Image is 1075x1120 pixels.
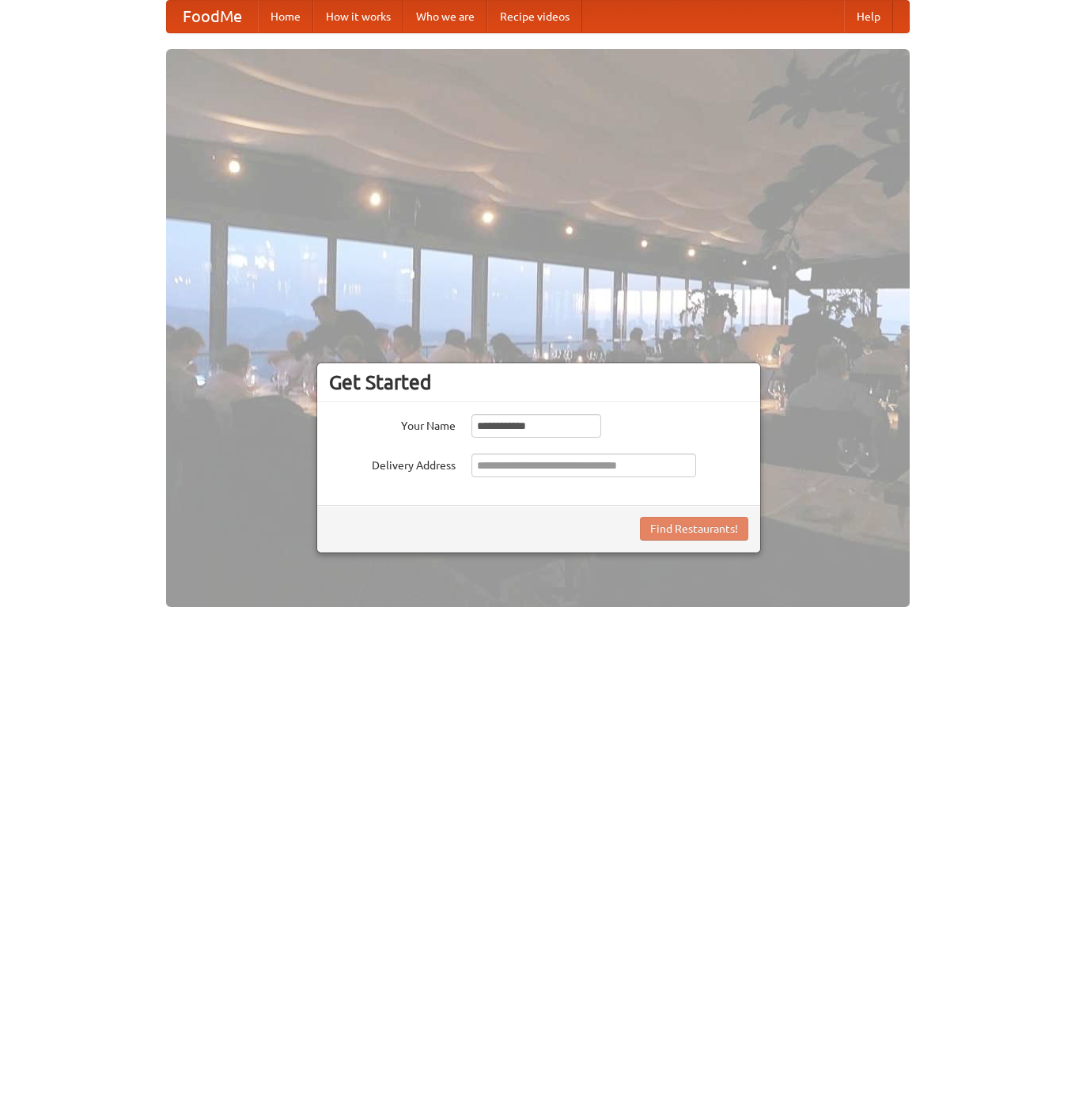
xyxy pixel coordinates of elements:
[258,1,313,32] a: Home
[167,1,258,32] a: FoodMe
[844,1,893,32] a: Help
[487,1,582,32] a: Recipe videos
[313,1,403,32] a: How it works
[640,517,748,541] button: Find Restaurants!
[329,370,748,394] h3: Get Started
[329,414,456,434] label: Your Name
[403,1,487,32] a: Who we are
[329,454,456,473] label: Delivery Address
